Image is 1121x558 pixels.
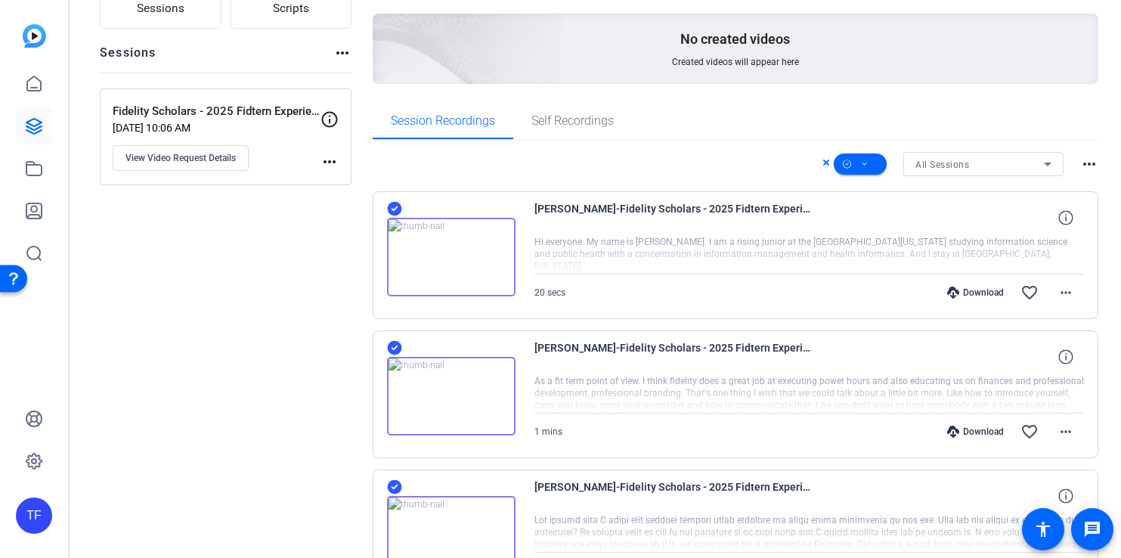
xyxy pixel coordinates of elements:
mat-icon: more_horiz [1080,155,1098,173]
button: View Video Request Details [113,145,249,171]
div: Download [940,287,1011,299]
span: [PERSON_NAME]-Fidelity Scholars - 2025 Fidtern Experie-Fidelity Scholars - 2025 Fidtern Experienc... [534,478,814,514]
span: Self Recordings [531,115,614,127]
img: thumb-nail [387,357,516,436]
img: blue-gradient.svg [23,24,46,48]
mat-icon: message [1083,520,1101,538]
span: Session Recordings [391,115,495,127]
p: Fidelity Scholars - 2025 Fidtern Experience [113,103,321,120]
img: thumb-nail [387,218,516,296]
p: No created videos [680,30,790,48]
span: All Sessions [915,160,969,170]
div: TF [16,498,52,534]
span: 1 mins [534,426,562,437]
p: [DATE] 10:06 AM [113,122,321,134]
mat-icon: accessibility [1034,520,1052,538]
mat-icon: favorite_border [1020,423,1039,441]
h2: Sessions [100,44,156,73]
mat-icon: more_horiz [1057,284,1075,302]
mat-icon: more_horiz [321,153,339,171]
span: [PERSON_NAME]-Fidelity Scholars - 2025 Fidtern Experie-Fidelity Scholars - 2025 Fidtern Experienc... [534,339,814,375]
mat-icon: more_horiz [333,44,351,62]
mat-icon: favorite_border [1020,284,1039,302]
mat-icon: more_horiz [1057,423,1075,441]
span: 20 secs [534,287,565,298]
span: View Video Request Details [125,152,236,164]
span: [PERSON_NAME]-Fidelity Scholars - 2025 Fidtern Experie-Fidelity Scholars - 2025 Fidtern Experienc... [534,200,814,236]
div: Download [940,426,1011,438]
span: Created videos will appear here [672,56,799,68]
